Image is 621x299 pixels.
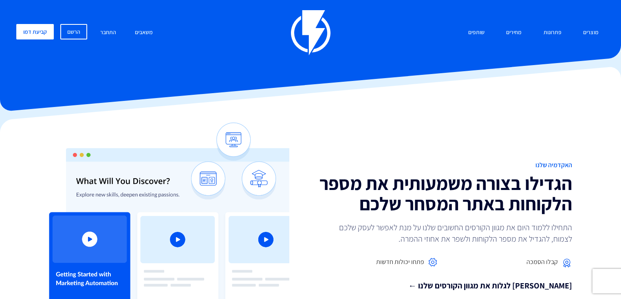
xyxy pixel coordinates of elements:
a: משאבים [129,24,159,41]
span: פתחו יכולות חדשות [376,258,424,267]
h1: האקדמיה שלנו [317,162,572,169]
a: הרשם [60,24,87,39]
a: שותפים [462,24,491,41]
a: מוצרים [577,24,605,41]
h2: הגדילו בצורה משמעותית את מספר הלקוחות באתר המסחר שלכם [317,173,572,214]
span: קבלו הסמכה [526,258,558,267]
a: התחבר [94,24,122,41]
a: [PERSON_NAME] לגלות את מגוון הקורסים שלנו ← [317,280,572,292]
a: קביעת דמו [16,24,54,39]
p: התחילו ללמוד היום את מגוון הקורסים החשובים שלנו על מנת לאפשר לעסק שלכם לצמוח, להגדיל את מספר הלקו... [328,222,572,244]
a: מחירים [500,24,528,41]
a: פתרונות [537,24,568,41]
